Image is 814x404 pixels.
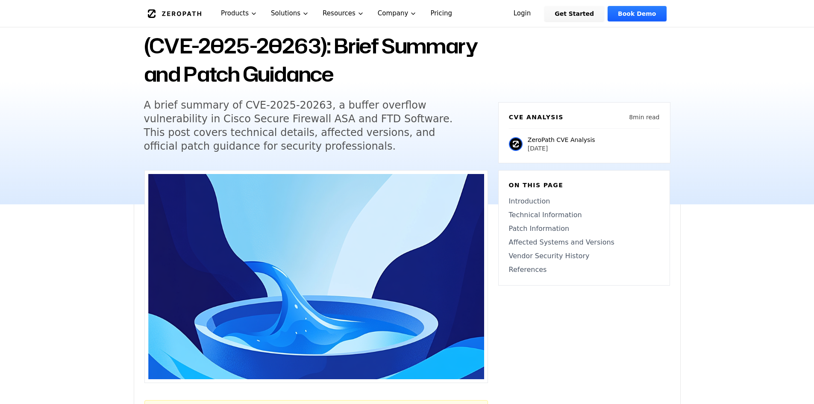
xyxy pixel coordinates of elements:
[509,210,659,220] a: Technical Information
[528,144,595,153] p: [DATE]
[608,6,666,21] a: Book Demo
[144,3,488,88] h1: Cisco ASA and FTD Buffer Overflow (CVE-2025-20263): Brief Summary and Patch Guidance
[509,137,523,151] img: ZeroPath CVE Analysis
[509,237,659,248] a: Affected Systems and Versions
[509,181,659,189] h6: On this page
[509,251,659,261] a: Vendor Security History
[528,136,595,144] p: ZeroPath CVE Analysis
[144,98,472,153] h5: A brief summary of CVE-2025-20263, a buffer overflow vulnerability in Cisco Secure Firewall ASA a...
[509,113,564,121] h6: CVE Analysis
[503,6,541,21] a: Login
[509,265,659,275] a: References
[509,224,659,234] a: Patch Information
[544,6,604,21] a: Get Started
[629,113,659,121] p: 8 min read
[148,174,484,379] img: Cisco ASA and FTD Buffer Overflow (CVE-2025-20263): Brief Summary and Patch Guidance
[509,196,659,206] a: Introduction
